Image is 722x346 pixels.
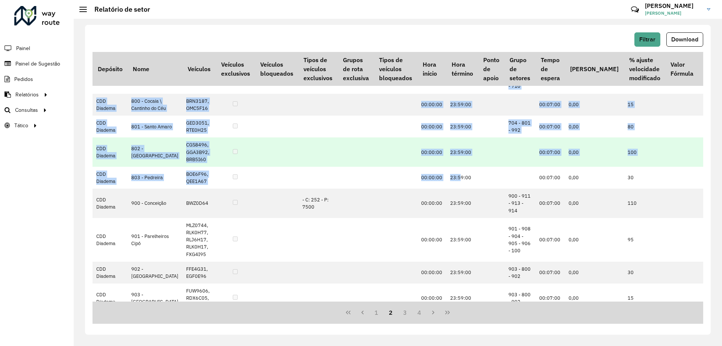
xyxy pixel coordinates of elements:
[182,262,215,284] td: FFE4G31, EGF0E96
[535,167,565,189] td: 00:07:00
[182,116,215,137] td: GED3051, RTE0H25
[446,262,478,284] td: 23:59:00
[182,189,215,218] td: BWZ0D64
[14,75,33,83] span: Pedidos
[505,189,535,218] td: 900 - 911 - 913 - 914
[417,116,446,137] td: 00:00:00
[398,305,412,320] button: 3
[565,137,623,167] td: 0,00
[535,262,565,284] td: 00:07:00
[417,94,446,116] td: 00:00:00
[624,262,665,284] td: 30
[565,284,623,313] td: 0,00
[417,167,446,189] td: 00:00:00
[446,94,478,116] td: 23:59:00
[565,94,623,116] td: 0,00
[14,122,28,130] span: Tático
[478,52,504,86] th: Ponto de apoio
[565,218,623,262] td: 0,00
[127,218,182,262] td: 901 - Parelheiros Cipó
[127,116,182,137] td: 801 - Santo Amaro
[505,262,535,284] td: 903 - 800 - 902
[15,60,60,68] span: Painel de Sugestão
[93,94,127,116] td: CDD Diadema
[535,137,565,167] td: 00:07:00
[671,36,698,43] span: Download
[565,167,623,189] td: 0,00
[417,52,446,86] th: Hora início
[565,52,623,86] th: [PERSON_NAME]
[624,94,665,116] td: 15
[535,94,565,116] td: 00:07:00
[565,189,623,218] td: 0,00
[127,284,182,313] td: 903 - [GEOGRAPHIC_DATA]
[645,2,701,9] h3: [PERSON_NAME]
[182,284,215,313] td: FUW9606, RDX6C05, DMV1E41
[624,218,665,262] td: 95
[182,52,215,86] th: Veículos
[255,52,298,86] th: Veículos bloqueados
[426,305,440,320] button: Next Page
[93,52,127,86] th: Depósito
[93,137,127,167] td: CDD Diadema
[370,305,384,320] button: 1
[505,116,535,137] td: 704 - 801 - 992
[412,305,426,320] button: 4
[624,137,665,167] td: 100
[645,10,701,17] span: [PERSON_NAME]
[93,218,127,262] td: CDD Diadema
[535,284,565,313] td: 00:07:00
[446,167,478,189] td: 23:59:00
[446,52,478,86] th: Hora término
[16,44,30,52] span: Painel
[666,32,703,47] button: Download
[384,305,398,320] button: 2
[182,167,215,189] td: BOE6F96, QEE1A67
[182,218,215,262] td: MLZ0744, RLK0H77, RLJ6H17, RLK0H17, FXG4I95
[299,189,338,218] td: - C: 252 - P: 7500
[565,262,623,284] td: 0,00
[417,262,446,284] td: 00:00:00
[127,137,182,167] td: 802 - [GEOGRAPHIC_DATA]
[535,116,565,137] td: 00:07:00
[93,167,127,189] td: CDD Diadema
[93,189,127,218] td: CDD Diadema
[440,305,455,320] button: Last Page
[627,2,643,18] a: Contato Rápido
[665,52,698,86] th: Valor Fórmula
[634,32,660,47] button: Filtrar
[624,52,665,86] th: % ajuste velocidade modificado
[127,262,182,284] td: 902 - [GEOGRAPHIC_DATA]
[417,218,446,262] td: 00:00:00
[93,262,127,284] td: CDD Diadema
[446,284,478,313] td: 23:59:00
[93,116,127,137] td: CDD Diadema
[127,167,182,189] td: 803 - Pedreira
[417,137,446,167] td: 00:00:00
[87,5,150,14] h2: Relatório de setor
[624,116,665,137] td: 80
[341,305,355,320] button: First Page
[446,137,478,167] td: 23:59:00
[565,116,623,137] td: 0,00
[93,284,127,313] td: CDD Diadema
[505,218,535,262] td: 901 - 908 - 904 - 905 - 906 - 100
[338,52,374,86] th: Grupos de rota exclusiva
[624,167,665,189] td: 30
[374,52,417,86] th: Tipos de veículos bloqueados
[535,218,565,262] td: 00:07:00
[535,52,565,86] th: Tempo de espera
[182,94,215,116] td: BRN3187, OMC5F16
[446,218,478,262] td: 23:59:00
[127,94,182,116] td: 800 - Cocaia \ Cantinho do Céu
[624,189,665,218] td: 110
[417,189,446,218] td: 00:00:00
[127,52,182,86] th: Nome
[417,284,446,313] td: 00:00:00
[446,189,478,218] td: 23:59:00
[446,116,478,137] td: 23:59:00
[535,189,565,218] td: 00:07:00
[15,106,38,114] span: Consultas
[182,137,215,167] td: CGS8496, GGA3B92, BRB5I60
[624,284,665,313] td: 15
